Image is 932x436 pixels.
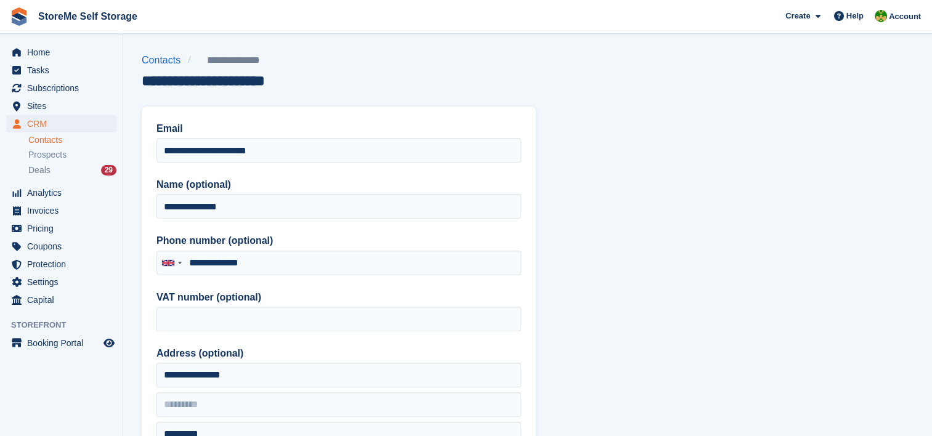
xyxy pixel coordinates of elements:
span: Subscriptions [27,79,101,97]
a: menu [6,273,116,291]
a: menu [6,256,116,273]
span: Prospects [28,149,67,161]
div: 29 [101,165,116,176]
span: Sites [27,97,101,115]
span: Create [785,10,810,22]
div: United Kingdom: +44 [157,251,185,275]
span: Tasks [27,62,101,79]
a: menu [6,220,116,237]
span: Deals [28,164,51,176]
label: Email [156,121,521,136]
a: menu [6,62,116,79]
label: Address (optional) [156,346,521,361]
nav: breadcrumbs [142,53,303,68]
span: Capital [27,291,101,309]
label: Phone number (optional) [156,233,521,248]
a: Deals 29 [28,164,116,177]
span: Booking Portal [27,334,101,352]
a: menu [6,97,116,115]
a: menu [6,115,116,132]
span: CRM [27,115,101,132]
span: Settings [27,273,101,291]
span: Help [846,10,864,22]
a: menu [6,44,116,61]
span: Analytics [27,184,101,201]
span: Pricing [27,220,101,237]
a: Contacts [28,134,116,146]
span: Protection [27,256,101,273]
a: menu [6,184,116,201]
a: menu [6,334,116,352]
a: Contacts [142,53,188,68]
span: Coupons [27,238,101,255]
a: menu [6,291,116,309]
a: StoreMe Self Storage [33,6,142,26]
span: Storefront [11,319,123,331]
img: stora-icon-8386f47178a22dfd0bd8f6a31ec36ba5ce8667c1dd55bd0f319d3a0aa187defe.svg [10,7,28,26]
a: menu [6,238,116,255]
label: VAT number (optional) [156,290,521,305]
a: menu [6,79,116,97]
a: Prospects [28,148,116,161]
span: Invoices [27,202,101,219]
img: StorMe [875,10,887,22]
span: Home [27,44,101,61]
a: menu [6,202,116,219]
a: Preview store [102,336,116,350]
span: Account [889,10,921,23]
label: Name (optional) [156,177,521,192]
